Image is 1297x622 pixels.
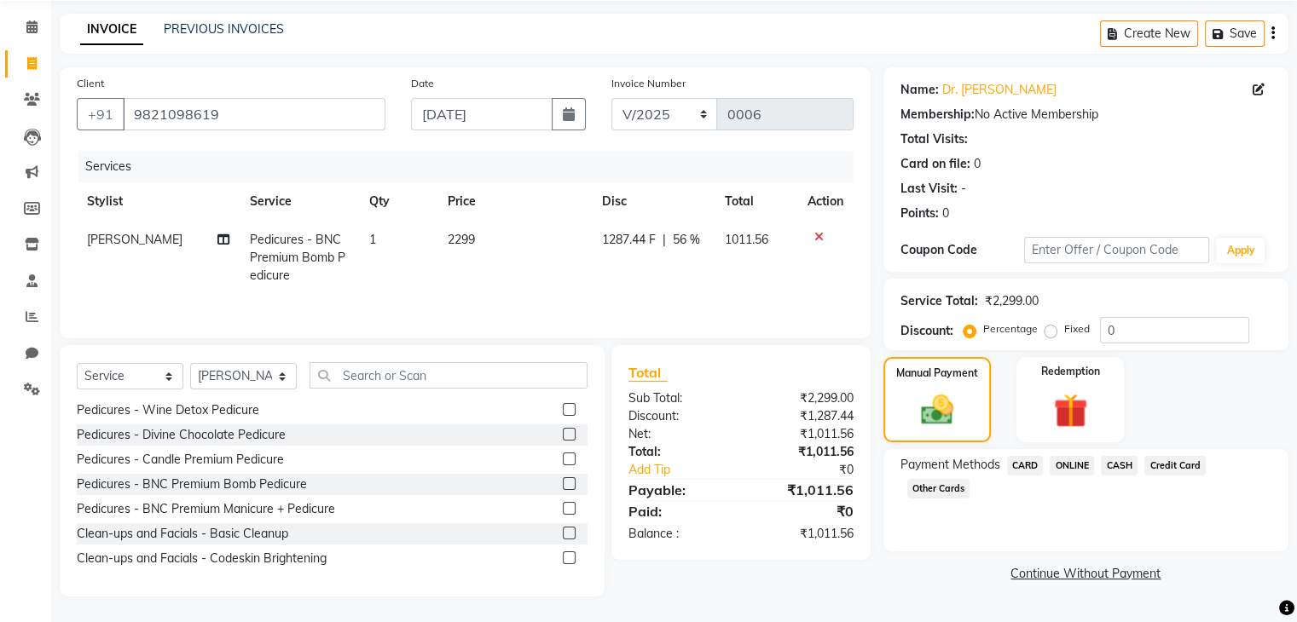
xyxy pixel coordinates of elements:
button: +91 [77,98,124,130]
button: Apply [1216,238,1265,263]
th: Service [240,182,358,221]
span: 1011.56 [725,232,768,247]
th: Action [797,182,854,221]
span: [PERSON_NAME] [87,232,182,247]
img: _cash.svg [911,391,964,429]
div: - [961,180,966,198]
input: Enter Offer / Coupon Code [1024,237,1210,263]
div: Points: [900,204,939,222]
div: Coupon Code [900,241,1024,259]
label: Client [77,76,104,91]
div: No Active Membership [900,106,1271,124]
th: Total [715,182,797,221]
div: Total: [616,443,741,461]
div: ₹1,287.44 [741,407,866,425]
div: Card on file: [900,155,970,173]
span: Total [628,364,668,382]
a: Add Tip [616,461,761,479]
div: Clean-ups and Facials - Basic Cleanup [77,525,288,543]
span: 56 % [672,231,699,249]
div: Last Visit: [900,180,958,198]
div: Balance : [616,525,741,543]
div: ₹2,299.00 [985,292,1039,310]
a: PREVIOUS INVOICES [164,21,284,37]
span: Payment Methods [900,456,1000,474]
div: ₹1,011.56 [741,425,866,443]
div: Payable: [616,480,741,500]
span: CARD [1007,456,1044,475]
th: Qty [358,182,437,221]
a: INVOICE [80,14,143,45]
div: Pedicures - Candle Premium Pedicure [77,451,284,469]
label: Fixed [1064,321,1090,337]
label: Percentage [983,321,1038,337]
div: ₹0 [761,461,866,479]
div: Pedicures - BNC Premium Bomb Pedicure [77,475,307,493]
span: 1 [368,232,375,247]
span: 1287.44 F [601,231,655,249]
div: Total Visits: [900,130,968,148]
a: Dr. [PERSON_NAME] [942,81,1057,99]
div: ₹1,011.56 [741,443,866,461]
span: | [662,231,665,249]
button: Create New [1100,20,1198,47]
div: Services [78,151,866,182]
span: Pedicures - BNC Premium Bomb Pedicure [250,232,345,283]
div: Service Total: [900,292,978,310]
th: Disc [591,182,715,221]
div: Discount: [900,322,953,340]
span: CASH [1101,456,1138,475]
div: Membership: [900,106,975,124]
label: Invoice Number [611,76,686,91]
div: ₹0 [741,501,866,521]
div: Pedicures - Wine Detox Pedicure [77,401,259,419]
input: Search by Name/Mobile/Email/Code [123,98,385,130]
label: Redemption [1041,364,1100,379]
div: Pedicures - Divine Chocolate Pedicure [77,426,286,444]
input: Search or Scan [310,362,588,389]
label: Date [411,76,434,91]
div: Clean-ups and Facials - Codeskin Brightening [77,550,327,567]
div: 0 [942,204,949,222]
span: Other Cards [907,479,970,498]
div: Name: [900,81,939,99]
div: Discount: [616,407,741,425]
th: Stylist [77,182,240,221]
th: Price [437,182,591,221]
a: Continue Without Payment [887,565,1285,583]
div: Sub Total: [616,389,741,407]
div: ₹2,299.00 [741,389,866,407]
span: ONLINE [1050,456,1094,475]
span: 2299 [448,232,475,247]
div: Net: [616,425,741,443]
div: ₹1,011.56 [741,525,866,543]
div: Pedicures - BNC Premium Manicure + Pedicure [77,500,335,518]
div: Paid: [616,501,741,521]
img: _gift.svg [1043,389,1098,432]
label: Manual Payment [896,366,978,381]
div: 0 [974,155,981,173]
div: ₹1,011.56 [741,480,866,500]
span: Credit Card [1144,456,1206,475]
button: Save [1205,20,1265,47]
